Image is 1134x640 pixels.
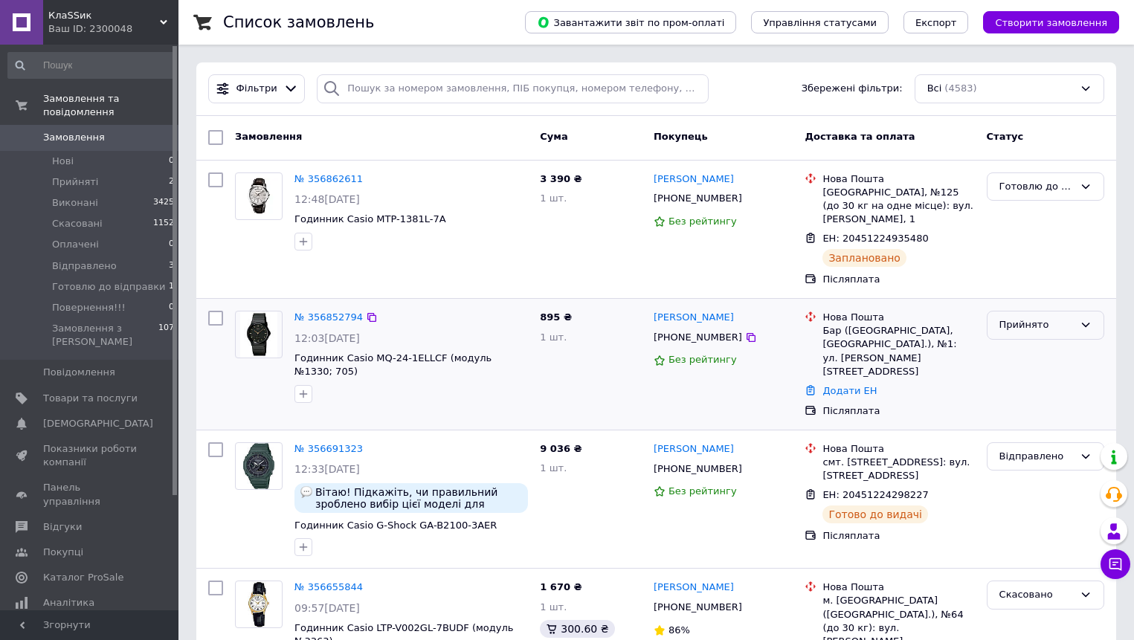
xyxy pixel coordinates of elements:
[294,463,360,475] span: 12:33[DATE]
[822,324,974,378] div: Бар ([GEOGRAPHIC_DATA], [GEOGRAPHIC_DATA].), №1: ул. [PERSON_NAME][STREET_ADDRESS]
[822,489,928,500] span: ЕН: 20451224298227
[822,172,974,186] div: Нова Пошта
[236,82,277,96] span: Фільтри
[763,17,877,28] span: Управління статусами
[540,601,567,612] span: 1 шт.
[822,233,928,244] span: ЕН: 20451224935480
[43,571,123,584] span: Каталог ProSale
[294,213,446,224] span: Годинник Casio MTP-1381L-7A
[822,581,974,594] div: Нова Пошта
[983,11,1119,33] button: Створити замовлення
[236,178,282,215] img: Фото товару
[317,74,709,103] input: Пошук за номером замовлення, ПІБ покупця, номером телефону, Email, номером накладної
[822,529,974,543] div: Післяплата
[751,11,889,33] button: Управління статусами
[540,173,582,184] span: 3 390 ₴
[294,520,497,531] a: Годинник Casio G-Shock GA-B2100-3AER
[903,11,969,33] button: Експорт
[822,249,906,267] div: Заплановано
[294,193,360,205] span: 12:48[DATE]
[822,505,928,523] div: Готово до видачі
[52,322,158,349] span: Замовлення з [PERSON_NAME]
[300,486,312,498] img: :speech_balloon:
[540,462,567,473] span: 1 шт.
[169,175,174,189] span: 2
[48,9,160,22] span: КлаSSик
[169,238,174,251] span: 0
[43,417,153,430] span: [DEMOGRAPHIC_DATA]
[540,332,567,343] span: 1 шт.
[669,354,737,365] span: Без рейтингу
[43,366,115,379] span: Повідомлення
[235,311,283,358] a: Фото товару
[235,172,283,220] a: Фото товару
[654,463,742,474] span: [PHONE_NUMBER]
[43,596,94,610] span: Аналітика
[52,301,126,314] span: Повернення!!!
[654,442,734,456] a: [PERSON_NAME]
[43,520,82,534] span: Відгуки
[669,624,690,636] span: 86%
[43,442,138,469] span: Показники роботи компанії
[822,456,974,482] div: смт. [STREET_ADDRESS]: вул. [STREET_ADDRESS]
[540,311,572,323] span: 895 ₴
[822,442,974,456] div: Нова Пошта
[654,581,734,595] a: [PERSON_NAME]
[968,16,1119,28] a: Створити замовлення
[540,131,567,142] span: Cума
[822,404,974,418] div: Післяплата
[999,317,1074,333] div: Прийнято
[48,22,178,36] div: Ваш ID: 2300048
[822,385,877,396] a: Додати ЕН
[999,179,1074,195] div: Готовлю до відправки
[999,587,1074,603] div: Скасовано
[669,216,737,227] span: Без рейтингу
[52,259,117,273] span: Відправлено
[654,332,742,343] span: [PHONE_NUMBER]
[43,392,138,405] span: Товари та послуги
[169,259,174,273] span: 3
[240,311,277,358] img: Фото товару
[540,443,582,454] span: 9 036 ₴
[537,16,724,29] span: Завантажити звіт по пром-оплаті
[169,301,174,314] span: 0
[315,486,522,510] span: Вітаю! Підкажіть, чи правильний зроблено вибір цієї моделі для військового, що у складних умовах?...
[235,131,302,142] span: Замовлення
[999,449,1074,465] div: Відправлено
[294,311,363,323] a: № 356852794
[805,131,915,142] span: Доставка та оплата
[802,82,903,96] span: Збережені фільтри:
[43,92,178,119] span: Замовлення та повідомлення
[153,217,174,230] span: 1152
[43,481,138,508] span: Панель управління
[294,581,363,592] a: № 356655844
[153,196,174,210] span: 3425
[654,193,742,204] span: [PHONE_NUMBER]
[822,273,974,286] div: Післяплата
[169,280,174,294] span: 1
[944,83,976,94] span: (4583)
[294,352,492,378] a: Годинник Casio MQ-24-1ELLCF (модуль №1330; 705)
[243,443,274,489] img: Фото товару
[669,485,737,497] span: Без рейтингу
[169,155,174,168] span: 0
[223,13,374,31] h1: Список замовлень
[822,186,974,227] div: [GEOGRAPHIC_DATA], №125 (до 30 кг на одне місце): вул. [PERSON_NAME], 1
[654,131,708,142] span: Покупець
[987,131,1024,142] span: Статус
[654,601,742,612] span: [PHONE_NUMBER]
[822,311,974,324] div: Нова Пошта
[52,175,98,189] span: Прийняті
[43,546,83,559] span: Покупці
[52,238,99,251] span: Оплачені
[158,322,174,349] span: 107
[540,620,614,638] div: 300.60 ₴
[294,332,360,344] span: 12:03[DATE]
[1101,549,1130,579] button: Чат з покупцем
[235,442,283,490] a: Фото товару
[43,131,105,144] span: Замовлення
[654,311,734,325] a: [PERSON_NAME]
[995,17,1107,28] span: Створити замовлення
[52,280,165,294] span: Готовлю до відправки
